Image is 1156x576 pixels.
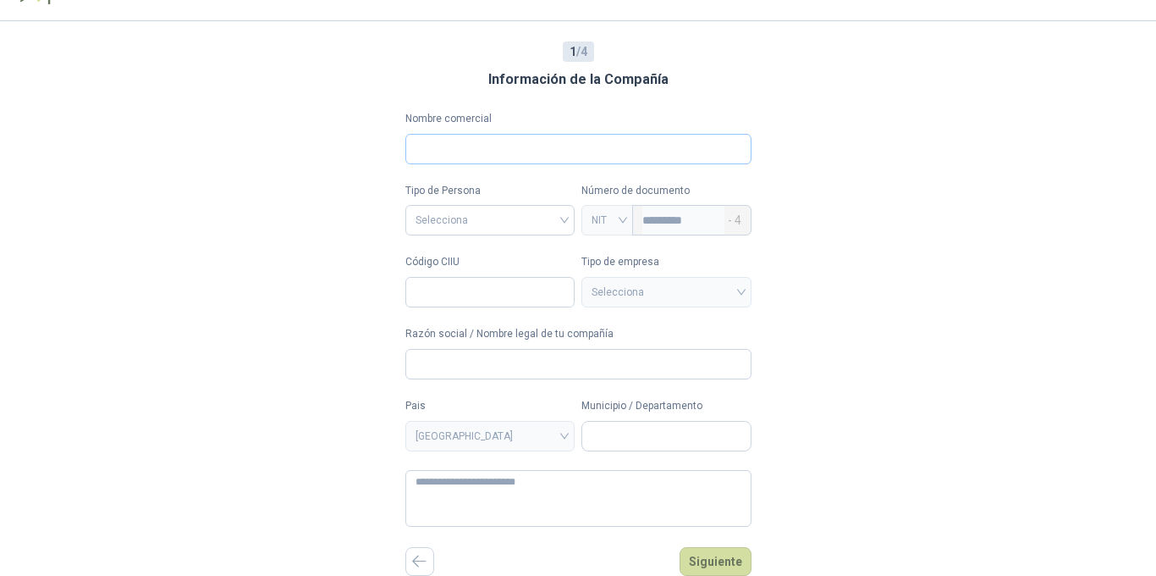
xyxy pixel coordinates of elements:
span: - 4 [728,206,741,235]
span: NIT [592,208,623,233]
label: Tipo de Persona [405,183,575,199]
label: Pais [405,398,575,414]
label: Nombre comercial [405,111,751,127]
span: COLOMBIA [416,424,565,449]
label: Código CIIU [405,254,575,270]
h3: Información de la Compañía [488,69,669,91]
label: Razón social / Nombre legal de tu compañía [405,326,751,342]
button: Siguiente [680,547,751,576]
label: Municipio / Departamento [581,398,751,414]
p: Número de documento [581,183,751,199]
b: 1 [570,45,576,58]
span: / 4 [570,42,587,61]
label: Tipo de empresa [581,254,751,270]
